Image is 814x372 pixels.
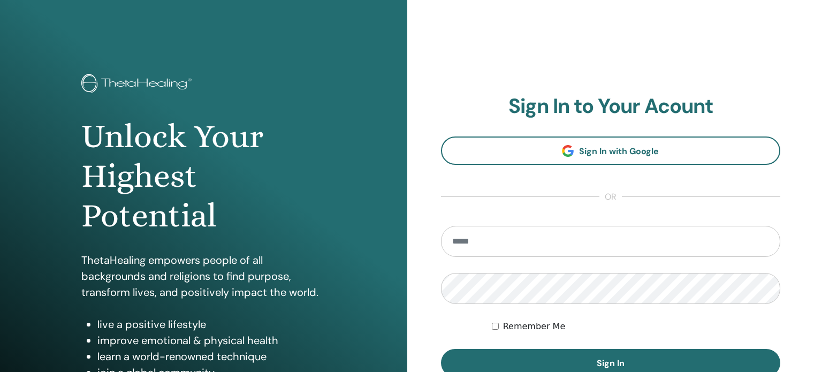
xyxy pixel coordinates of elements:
[81,117,326,236] h1: Unlock Your Highest Potential
[441,94,781,119] h2: Sign In to Your Acount
[441,136,781,165] a: Sign In with Google
[81,252,326,300] p: ThetaHealing empowers people of all backgrounds and religions to find purpose, transform lives, a...
[599,191,622,203] span: or
[503,320,566,333] label: Remember Me
[97,316,326,332] li: live a positive lifestyle
[97,332,326,348] li: improve emotional & physical health
[597,358,625,369] span: Sign In
[97,348,326,365] li: learn a world-renowned technique
[492,320,780,333] div: Keep me authenticated indefinitely or until I manually logout
[579,146,659,157] span: Sign In with Google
